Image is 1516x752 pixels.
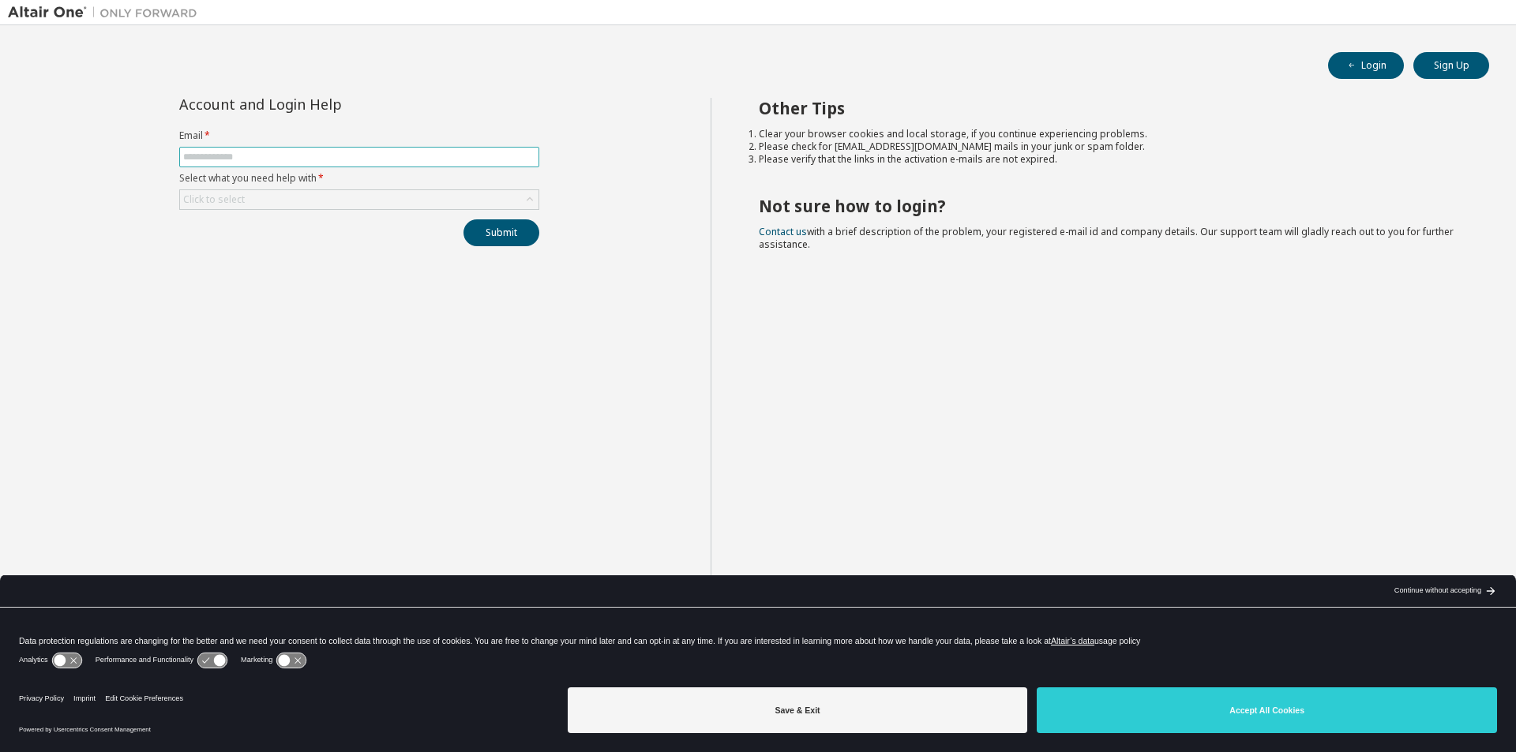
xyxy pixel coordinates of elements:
[463,219,539,246] button: Submit
[179,98,467,110] div: Account and Login Help
[759,128,1462,140] li: Clear your browser cookies and local storage, if you continue experiencing problems.
[1328,52,1404,79] button: Login
[759,225,1454,251] span: with a brief description of the problem, your registered e-mail id and company details. Our suppo...
[759,153,1462,166] li: Please verify that the links in the activation e-mails are not expired.
[179,172,539,185] label: Select what you need help with
[180,190,538,209] div: Click to select
[759,225,807,238] a: Contact us
[179,129,539,142] label: Email
[8,5,205,21] img: Altair One
[759,98,1462,118] h2: Other Tips
[759,140,1462,153] li: Please check for [EMAIL_ADDRESS][DOMAIN_NAME] mails in your junk or spam folder.
[759,196,1462,216] h2: Not sure how to login?
[183,193,245,206] div: Click to select
[1413,52,1489,79] button: Sign Up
